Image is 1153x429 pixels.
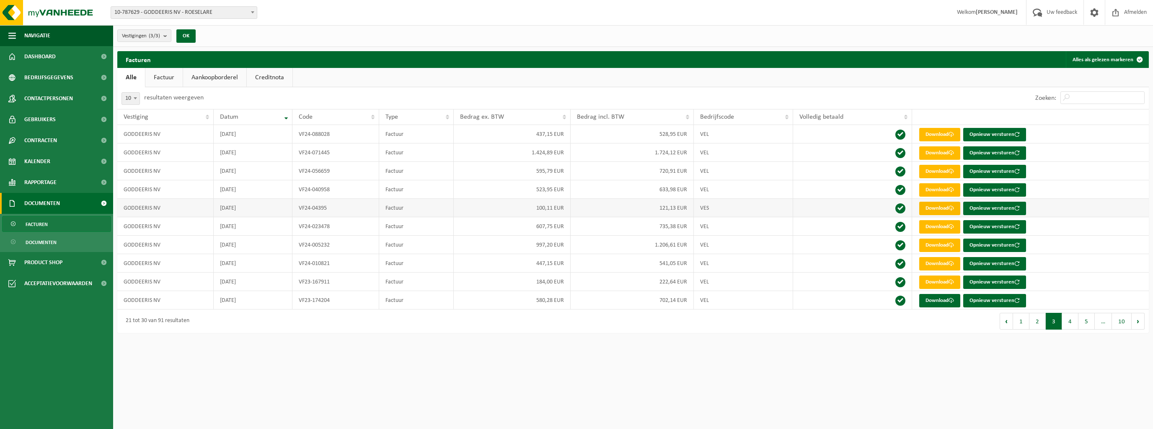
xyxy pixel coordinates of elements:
[117,125,214,143] td: GODDEERIS NV
[571,236,694,254] td: 1.206,61 EUR
[117,273,214,291] td: GODDEERIS NV
[149,33,160,39] count: (3/3)
[117,143,214,162] td: GODDEERIS NV
[299,114,313,120] span: Code
[1066,51,1148,68] button: Alles als gelezen markeren
[122,314,189,329] div: 21 tot 30 van 91 resultaten
[571,217,694,236] td: 735,38 EUR
[919,202,960,215] a: Download
[799,114,843,120] span: Volledig betaald
[292,180,380,199] td: VF24-040958
[117,236,214,254] td: GODDEERIS NV
[454,291,571,309] td: 580,28 EUR
[379,236,454,254] td: Factuur
[1029,313,1046,330] button: 2
[919,294,960,307] a: Download
[694,254,793,273] td: VEL
[176,29,196,43] button: OK
[919,165,960,178] a: Download
[1046,313,1062,330] button: 3
[111,6,257,19] span: 10-787629 - GODDEERIS NV - ROESELARE
[1000,313,1013,330] button: Previous
[24,151,50,172] span: Kalender
[379,143,454,162] td: Factuur
[571,125,694,143] td: 528,95 EUR
[385,114,398,120] span: Type
[454,273,571,291] td: 184,00 EUR
[214,236,292,254] td: [DATE]
[1112,313,1132,330] button: 10
[963,202,1026,215] button: Opnieuw versturen
[694,162,793,180] td: VEL
[919,276,960,289] a: Download
[1013,313,1029,330] button: 1
[117,254,214,273] td: GODDEERIS NV
[454,199,571,217] td: 100,11 EUR
[292,143,380,162] td: VF24-071445
[577,114,624,120] span: Bedrag incl. BTW
[117,51,159,68] h2: Facturen
[919,220,960,234] a: Download
[963,183,1026,197] button: Opnieuw versturen
[571,273,694,291] td: 222,64 EUR
[117,180,214,199] td: GODDEERIS NV
[24,46,56,67] span: Dashboard
[1078,313,1095,330] button: 5
[292,199,380,217] td: VF24-04395
[24,193,60,214] span: Documenten
[247,68,292,87] a: Creditnota
[122,30,160,42] span: Vestigingen
[454,180,571,199] td: 523,95 EUR
[694,236,793,254] td: VEL
[214,143,292,162] td: [DATE]
[1062,313,1078,330] button: 4
[963,257,1026,270] button: Opnieuw versturen
[963,146,1026,160] button: Opnieuw versturen
[694,217,793,236] td: VEL
[571,162,694,180] td: 720,91 EUR
[571,180,694,199] td: 633,98 EUR
[214,162,292,180] td: [DATE]
[145,68,183,87] a: Factuur
[111,7,257,18] span: 10-787629 - GODDEERIS NV - ROESELARE
[144,94,204,101] label: resultaten weergeven
[694,273,793,291] td: VEL
[292,162,380,180] td: VF24-056659
[919,146,960,160] a: Download
[214,125,292,143] td: [DATE]
[214,273,292,291] td: [DATE]
[694,125,793,143] td: VEL
[214,217,292,236] td: [DATE]
[919,128,960,141] a: Download
[379,125,454,143] td: Factuur
[919,257,960,270] a: Download
[454,254,571,273] td: 447,15 EUR
[963,294,1026,307] button: Opnieuw versturen
[1132,313,1145,330] button: Next
[24,88,73,109] span: Contactpersonen
[1095,313,1112,330] span: …
[963,128,1026,141] button: Opnieuw versturen
[571,291,694,309] td: 702,14 EUR
[976,9,1018,16] strong: [PERSON_NAME]
[919,183,960,197] a: Download
[919,239,960,252] a: Download
[24,25,50,46] span: Navigatie
[454,162,571,180] td: 595,79 EUR
[694,199,793,217] td: VES
[292,254,380,273] td: VF24-010821
[292,125,380,143] td: VF24-088028
[379,180,454,199] td: Factuur
[460,114,504,120] span: Bedrag ex. BTW
[963,239,1026,252] button: Opnieuw versturen
[183,68,246,87] a: Aankoopborderel
[379,217,454,236] td: Factuur
[963,220,1026,234] button: Opnieuw versturen
[379,291,454,309] td: Factuur
[292,236,380,254] td: VF24-005232
[292,217,380,236] td: VF24-023478
[379,273,454,291] td: Factuur
[379,254,454,273] td: Factuur
[1035,95,1056,101] label: Zoeken:
[24,273,92,294] span: Acceptatievoorwaarden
